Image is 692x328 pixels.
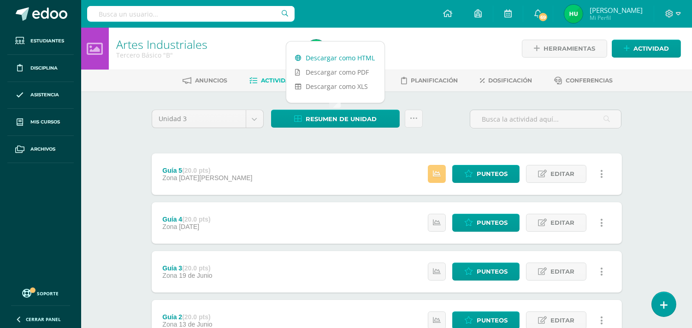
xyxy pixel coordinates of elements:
img: a65f7309e6ece7894f4d6d22d62da79f.png [564,5,583,23]
div: Guía 2 [162,313,212,321]
a: Descargar como PDF [286,65,384,79]
span: Asistencia [30,91,59,99]
a: Conferencias [554,73,613,88]
span: Disciplina [30,64,58,72]
span: [DATE] [179,223,199,230]
span: Editar [550,263,574,280]
a: Archivos [7,136,74,163]
a: Planificación [401,73,458,88]
span: Mi Perfil [590,14,643,22]
span: [PERSON_NAME] [590,6,643,15]
span: Punteos [477,165,508,182]
input: Busca la actividad aquí... [470,110,621,128]
span: Zona [162,174,177,182]
span: Punteos [477,214,508,231]
span: Planificación [411,77,458,84]
span: [DATE][PERSON_NAME] [179,174,252,182]
a: Punteos [452,263,520,281]
a: Soporte [11,287,70,299]
span: Cerrar panel [26,316,61,322]
strong: (20.0 pts) [182,264,210,272]
h1: Artes Industriales [116,38,296,51]
span: Resumen de unidad [306,111,377,128]
a: Actividades [249,73,302,88]
a: Unidad 3 [152,110,263,128]
a: Artes Industriales [116,36,207,52]
a: Mis cursos [7,109,74,136]
span: Archivos [30,146,55,153]
strong: (20.0 pts) [182,167,210,174]
a: Estudiantes [7,28,74,55]
img: a65f7309e6ece7894f4d6d22d62da79f.png [307,40,325,58]
span: Herramientas [544,40,595,57]
span: Unidad 3 [159,110,239,128]
span: Anuncios [195,77,227,84]
a: Punteos [452,165,520,183]
a: Anuncios [183,73,227,88]
a: Punteos [452,214,520,232]
span: Zona [162,223,177,230]
span: Mis cursos [30,118,60,126]
span: Zona [162,272,177,279]
a: Resumen de unidad [271,110,400,128]
a: Descargar como HTML [286,51,384,65]
a: Dosificación [480,73,532,88]
div: Guía 3 [162,264,212,272]
span: Zona [162,321,177,328]
span: Dosificación [488,77,532,84]
span: 19 de Junio [179,272,212,279]
a: Descargar como XLS [286,79,384,94]
div: Guía 4 [162,216,210,223]
a: Disciplina [7,55,74,82]
div: Tercero Básico 'B' [116,51,296,59]
span: Punteos [477,263,508,280]
span: Conferencias [566,77,613,84]
span: Actividad [633,40,669,57]
span: 13 de Junio [179,321,212,328]
span: Editar [550,214,574,231]
strong: (20.0 pts) [182,313,210,321]
span: Estudiantes [30,37,64,45]
input: Busca un usuario... [87,6,295,22]
a: Herramientas [522,40,607,58]
a: Asistencia [7,82,74,109]
div: Guía 5 [162,167,252,174]
strong: (20.0 pts) [182,216,210,223]
a: Actividad [612,40,681,58]
span: 69 [538,12,548,22]
span: Soporte [37,290,59,297]
span: Editar [550,165,574,182]
span: Actividades [261,77,302,84]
